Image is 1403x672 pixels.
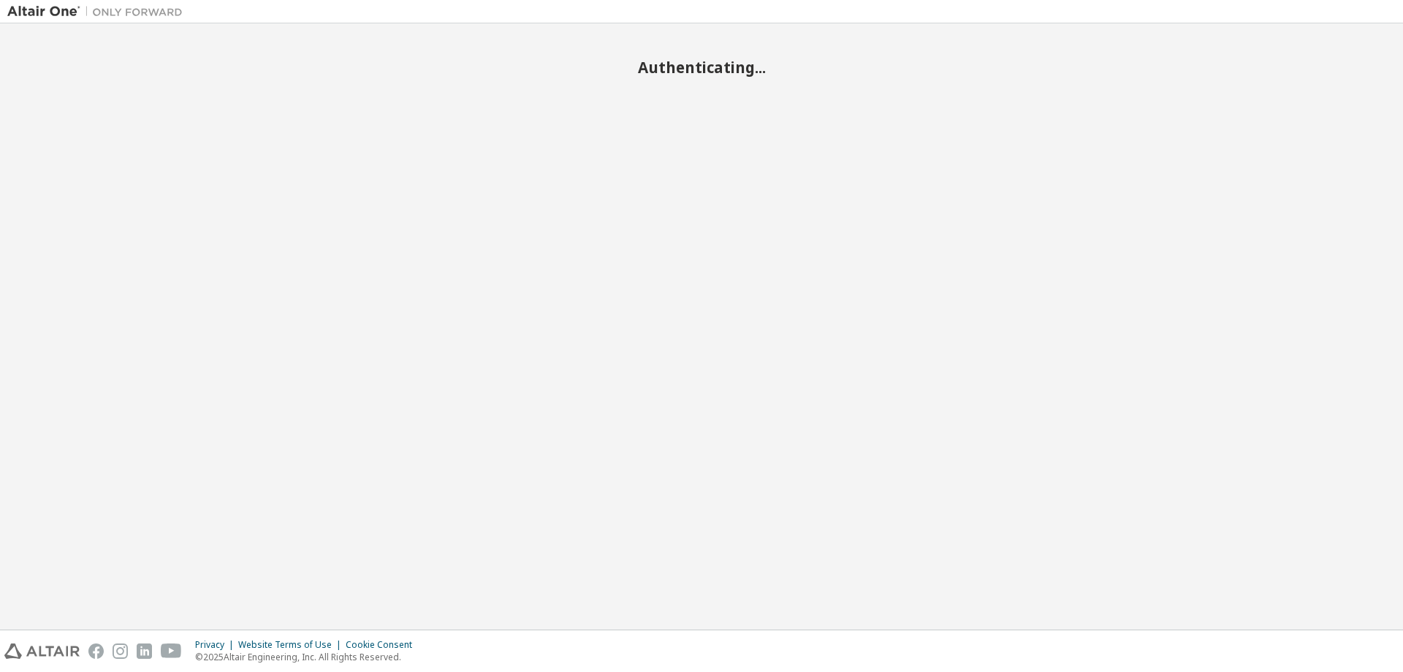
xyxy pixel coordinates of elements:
img: linkedin.svg [137,643,152,659]
img: altair_logo.svg [4,643,80,659]
h2: Authenticating... [7,58,1396,77]
div: Privacy [195,639,238,651]
div: Cookie Consent [346,639,421,651]
p: © 2025 Altair Engineering, Inc. All Rights Reserved. [195,651,421,663]
div: Website Terms of Use [238,639,346,651]
img: facebook.svg [88,643,104,659]
img: instagram.svg [113,643,128,659]
img: Altair One [7,4,190,19]
img: youtube.svg [161,643,182,659]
